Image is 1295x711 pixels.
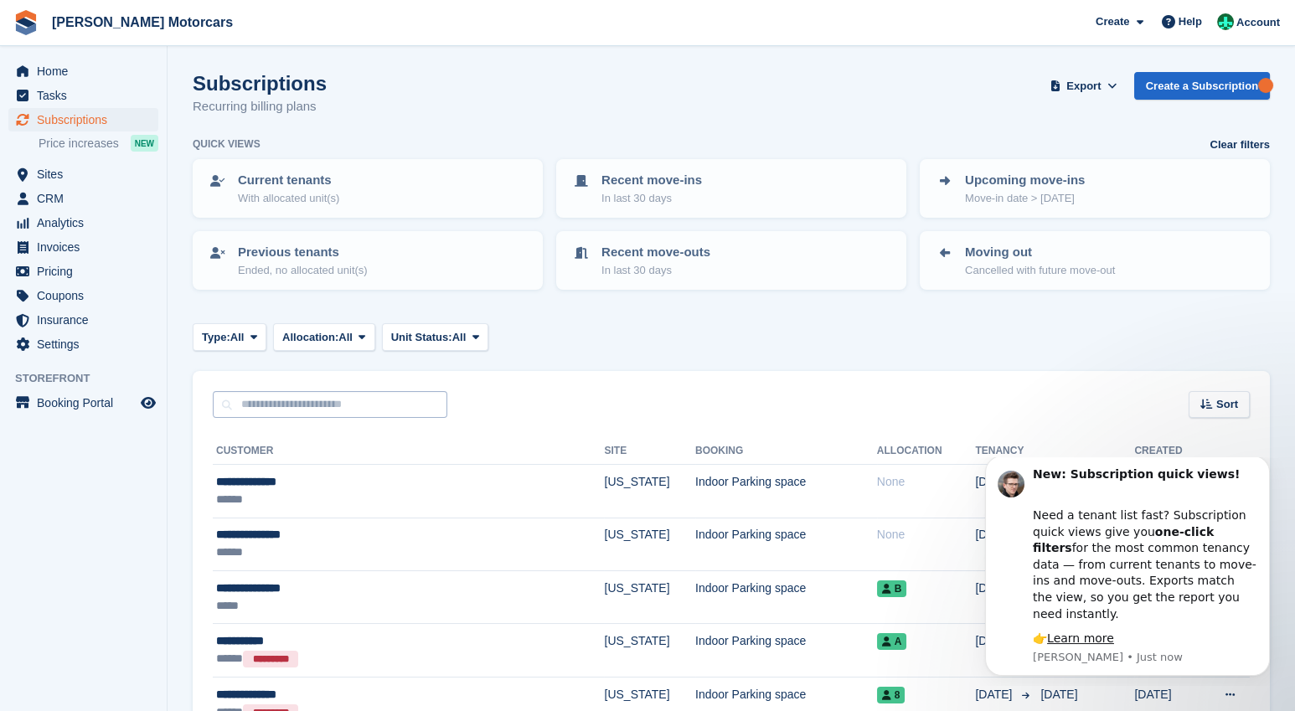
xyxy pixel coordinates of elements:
p: Move-in date > [DATE] [965,190,1085,207]
a: menu [8,260,158,283]
span: Allocation: [282,329,338,346]
a: menu [8,59,158,83]
div: 👉 [73,173,297,190]
div: None [877,473,976,491]
a: menu [8,284,158,307]
img: Victoria Barkley [1217,13,1234,30]
span: Coupons [37,284,137,307]
span: Subscriptions [37,108,137,131]
p: Previous tenants [238,243,368,262]
td: [US_STATE] [604,570,694,623]
span: Pricing [37,260,137,283]
div: NEW [131,135,158,152]
div: Tooltip anchor [1258,78,1273,93]
p: Message from Steven, sent Just now [73,193,297,208]
span: CRM [37,187,137,210]
button: Type: All [193,323,266,351]
span: Storefront [15,370,167,387]
a: [PERSON_NAME] Motorcars [45,8,240,36]
td: [US_STATE] [604,624,694,678]
span: Tasks [37,84,137,107]
div: Need a tenant list fast? Subscription quick views give you for the most common tenancy data — fro... [73,33,297,165]
span: Help [1179,13,1202,30]
a: Preview store [138,393,158,413]
td: Indoor Parking space [695,624,877,678]
span: All [452,329,467,346]
span: All [338,329,353,346]
span: All [230,329,245,346]
p: Upcoming move-ins [965,171,1085,190]
td: Indoor Parking space [695,465,877,518]
img: stora-icon-8386f47178a22dfd0bd8f6a31ec36ba5ce8667c1dd55bd0f319d3a0aa187defe.svg [13,10,39,35]
a: menu [8,211,158,234]
span: Export [1066,78,1101,95]
td: Indoor Parking space [695,570,877,623]
a: menu [8,108,158,131]
p: In last 30 days [601,262,710,279]
span: Insurance [37,308,137,332]
th: Booking [695,438,877,465]
span: Price increases [39,136,119,152]
span: Account [1236,14,1280,31]
a: menu [8,308,158,332]
a: menu [8,235,158,259]
span: Sites [37,162,137,186]
td: [US_STATE] [604,518,694,570]
img: Profile image for Steven [38,13,64,40]
a: Current tenants With allocated unit(s) [194,161,541,216]
span: B [877,580,907,597]
p: Recurring billing plans [193,97,327,116]
p: Recent move-ins [601,171,702,190]
span: 8 [877,687,905,703]
th: Site [604,438,694,465]
h6: Quick views [193,137,261,152]
a: Price increases NEW [39,134,158,152]
div: Message content [73,9,297,190]
h1: Subscriptions [193,72,327,95]
td: Indoor Parking space [695,518,877,570]
span: Settings [37,332,137,356]
a: Previous tenants Ended, no allocated unit(s) [194,233,541,288]
a: Upcoming move-ins Move-in date > [DATE] [921,161,1268,216]
a: Clear filters [1210,137,1270,153]
span: Booking Portal [37,391,137,415]
th: Customer [213,438,604,465]
span: Unit Status: [391,329,452,346]
span: Invoices [37,235,137,259]
th: Allocation [877,438,976,465]
a: menu [8,162,158,186]
div: None [877,526,976,544]
p: Moving out [965,243,1115,262]
td: [US_STATE] [604,465,694,518]
b: New: Subscription quick views! [73,10,280,23]
span: Type: [202,329,230,346]
p: With allocated unit(s) [238,190,339,207]
a: Recent move-outs In last 30 days [558,233,905,288]
button: Export [1047,72,1121,100]
a: menu [8,84,158,107]
a: Learn more [87,174,154,188]
span: [DATE] [975,686,1015,703]
a: menu [8,391,158,415]
button: Allocation: All [273,323,375,351]
span: Create [1096,13,1129,30]
a: Moving out Cancelled with future move-out [921,233,1268,288]
span: [DATE] [1040,688,1077,701]
p: Recent move-outs [601,243,710,262]
a: Recent move-ins In last 30 days [558,161,905,216]
span: A [877,633,907,650]
a: Create a Subscription [1134,72,1270,100]
iframe: Intercom notifications message [960,457,1295,686]
p: Ended, no allocated unit(s) [238,262,368,279]
span: Analytics [37,211,137,234]
button: Unit Status: All [382,323,488,351]
th: Tenancy [975,438,1034,465]
a: menu [8,187,158,210]
p: Current tenants [238,171,339,190]
th: Created [1134,438,1200,465]
p: Cancelled with future move-out [965,262,1115,279]
span: Home [37,59,137,83]
a: menu [8,332,158,356]
p: In last 30 days [601,190,702,207]
span: Sort [1216,396,1238,413]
